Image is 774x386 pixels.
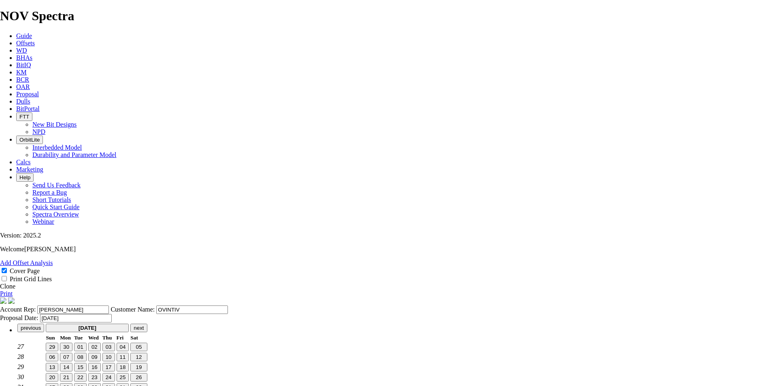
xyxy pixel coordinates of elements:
[74,363,87,371] button: 15
[91,364,98,370] span: 16
[130,353,147,361] button: 12
[49,354,55,360] span: 06
[102,363,115,371] button: 17
[130,373,147,382] button: 26
[46,343,58,351] button: 29
[16,173,34,182] button: Help
[77,364,83,370] span: 15
[120,344,126,350] span: 04
[102,335,112,341] small: Thursday
[16,76,29,83] a: BCR
[136,364,142,370] span: 19
[136,354,142,360] span: 12
[16,166,43,173] a: Marketing
[91,354,98,360] span: 09
[102,353,115,361] button: 10
[79,325,96,331] strong: [DATE]
[32,189,67,196] a: Report a Bug
[16,54,32,61] a: BHAs
[16,98,30,105] a: Dulls
[120,364,126,370] span: 18
[102,373,115,382] button: 24
[16,69,27,76] a: KM
[16,32,32,39] a: Guide
[17,343,24,350] em: 27
[106,344,112,350] span: 03
[17,373,24,380] em: 30
[88,363,101,371] button: 16
[16,136,43,144] button: OrbitLite
[32,151,117,158] a: Durability and Parameter Model
[106,364,112,370] span: 17
[10,276,52,282] label: Print Grid Lines
[74,335,83,341] small: Tuesday
[16,91,39,98] a: Proposal
[120,374,126,380] span: 25
[88,335,99,341] small: Wednesday
[16,62,31,68] a: BitIQ
[130,363,147,371] button: 19
[17,363,24,370] em: 29
[49,344,55,350] span: 29
[130,343,147,351] button: 05
[19,137,40,143] span: OrbitLite
[130,324,147,332] button: next
[32,182,81,189] a: Send Us Feedback
[60,353,72,361] button: 07
[19,174,30,180] span: Help
[74,343,87,351] button: 01
[88,343,101,351] button: 02
[16,47,27,54] a: WD
[117,353,129,361] button: 11
[16,40,35,47] a: Offsets
[32,121,77,128] a: New Bit Designs
[74,373,87,382] button: 22
[117,363,129,371] button: 18
[60,373,72,382] button: 21
[32,196,71,203] a: Short Tutorials
[102,343,115,351] button: 03
[63,364,69,370] span: 14
[16,105,40,112] a: BitPortal
[10,267,40,274] label: Cover Page
[134,325,144,331] span: next
[88,353,101,361] button: 09
[106,354,112,360] span: 10
[32,218,54,225] a: Webinar
[16,112,32,121] button: FTT
[32,128,45,135] a: NPD
[60,363,72,371] button: 14
[16,159,31,165] a: Calcs
[117,335,124,341] small: Friday
[46,353,58,361] button: 06
[49,364,55,370] span: 13
[46,363,58,371] button: 13
[24,246,76,252] span: [PERSON_NAME]
[63,374,69,380] span: 21
[46,335,55,341] small: Sunday
[46,373,58,382] button: 20
[21,325,41,331] span: previous
[136,344,142,350] span: 05
[32,144,82,151] a: Interbedded Model
[17,324,44,332] button: previous
[117,343,129,351] button: 04
[120,354,126,360] span: 11
[16,83,30,90] a: OAR
[60,335,71,341] small: Monday
[130,335,138,341] small: Saturday
[106,374,112,380] span: 24
[111,306,155,313] label: Customer Name:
